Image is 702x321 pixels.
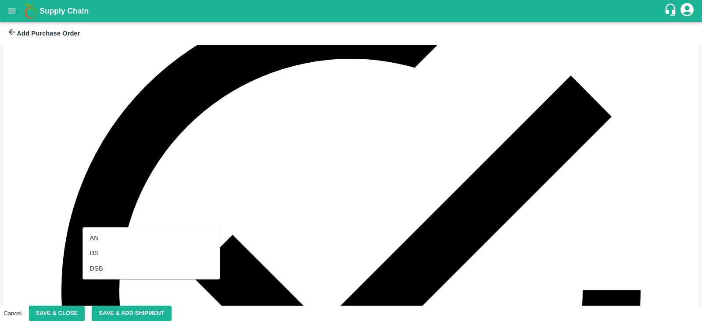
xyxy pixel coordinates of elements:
div: account of current user [679,2,695,20]
b: Add Purchase Order [17,30,80,37]
div: AN [90,233,99,243]
div: DS [90,249,99,258]
button: Cancel [4,310,22,317]
button: Save & Close [29,306,85,321]
img: logo [22,2,39,20]
div: DSB [90,264,103,273]
button: open drawer [2,1,22,21]
button: Save & Add Shipment [92,306,172,321]
a: Supply Chain [39,5,664,17]
b: Supply Chain [39,7,89,15]
div: customer-support [664,3,679,19]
